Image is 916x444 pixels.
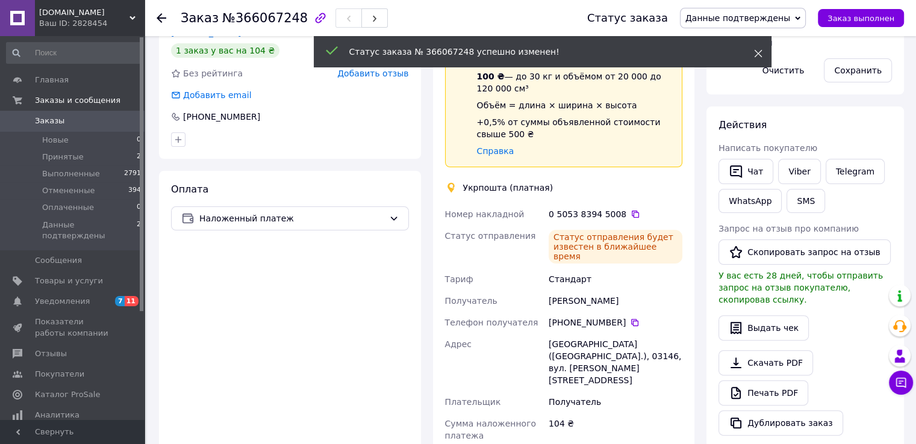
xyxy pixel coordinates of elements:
span: Оплаченные [42,202,94,213]
span: Отзывы [35,348,67,359]
div: Добавить email [170,89,253,101]
span: Отмененные [42,185,95,196]
span: 2 [137,152,141,162]
span: Адрес [445,339,472,349]
div: Ваш ID: 2828454 [39,18,145,29]
span: Тариф [445,274,473,284]
span: Заказ выполнен [827,14,894,23]
span: Номер накладной [445,209,525,219]
span: Сумма наложенного платежа [445,419,536,440]
span: Autobuttons.prom.ua [39,7,129,18]
span: Добавить отзыв [337,69,408,78]
div: [PERSON_NAME] [546,290,685,312]
div: [PHONE_NUMBER] [182,111,261,123]
button: Чат [718,159,773,184]
span: Уведомления [35,296,90,307]
span: Данные подтверждены [42,220,137,241]
span: 2791 [124,168,141,179]
a: WhatsApp [718,189,782,213]
span: Запрос на отзыв про компанию [718,224,859,233]
span: Плательщик [445,397,501,407]
button: Дублировать заказ [718,410,843,436]
button: Выдать чек [718,315,809,341]
span: Аналитика [35,410,79,421]
span: Действия [718,119,767,131]
span: №366067248 [222,11,308,25]
span: Оплата [171,183,208,195]
span: Заказ [181,11,219,25]
span: 0 [137,135,141,146]
span: Телефон получателя [445,318,538,327]
span: 11 [125,296,139,306]
div: Стандарт [546,268,685,290]
span: Написать покупателю [718,143,817,153]
span: 100 ₴ [477,72,505,81]
input: Поиск [6,42,142,64]
a: [PERSON_NAME] [171,28,241,37]
span: 394 [128,185,141,196]
div: Получатель [546,391,685,413]
span: Сообщения [35,255,82,266]
a: Печать PDF [718,380,808,405]
div: 0 5053 8394 5008 [549,208,682,220]
button: Сохранить [824,58,892,82]
span: Выполненные [42,168,100,179]
button: Очистить [752,58,815,82]
button: Чат с покупателем [889,371,913,395]
span: Главная [35,75,69,85]
span: Товары и услуги [35,276,103,286]
span: Каталог ProSale [35,389,100,400]
div: +0,5% от суммы объявленной стоимости свыше 500 ₴ [477,116,673,140]
span: Заказы и сообщения [35,95,120,106]
span: 7 [115,296,125,306]
div: — до 30 кг и объёмом от 20 000 до 120 000 см³ [477,70,673,94]
span: 0 [137,202,141,213]
div: Укрпошта (платная) [460,182,556,194]
span: Покупатели [35,369,84,380]
button: SMS [787,189,825,213]
span: Принятые [42,152,84,162]
div: Статус заказа № 366067248 успешно изменен! [349,46,724,58]
button: Заказ выполнен [818,9,904,27]
button: Скопировать запрос на отзыв [718,239,891,265]
span: У вас есть 28 дней, чтобы отправить запрос на отзыв покупателю, скопировав ссылку. [718,271,883,304]
span: Данные подтверждены [685,13,790,23]
div: Вернуться назад [157,12,166,24]
span: Наложенный платеж [199,212,384,225]
div: Объём = длина × ширина × высота [477,99,673,111]
div: [GEOGRAPHIC_DATA] ([GEOGRAPHIC_DATA].), 03146, вул. [PERSON_NAME][STREET_ADDRESS] [546,333,685,391]
span: Получатель [445,296,497,306]
div: Добавить email [182,89,253,101]
a: Справка [477,146,514,156]
div: Статус заказа [587,12,668,24]
div: 1 заказ у вас на 104 ₴ [171,43,279,58]
span: Показатели работы компании [35,316,111,338]
span: Статус отправления [445,231,536,241]
div: Статус отправления будет известен в ближайшее время [549,230,682,264]
span: Без рейтинга [183,69,243,78]
div: [PHONE_NUMBER] [549,316,682,328]
span: Новые [42,135,69,146]
a: Viber [778,159,820,184]
span: 2 [137,220,141,241]
span: Заказы [35,116,64,126]
a: Скачать PDF [718,350,813,375]
a: Telegram [826,159,885,184]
